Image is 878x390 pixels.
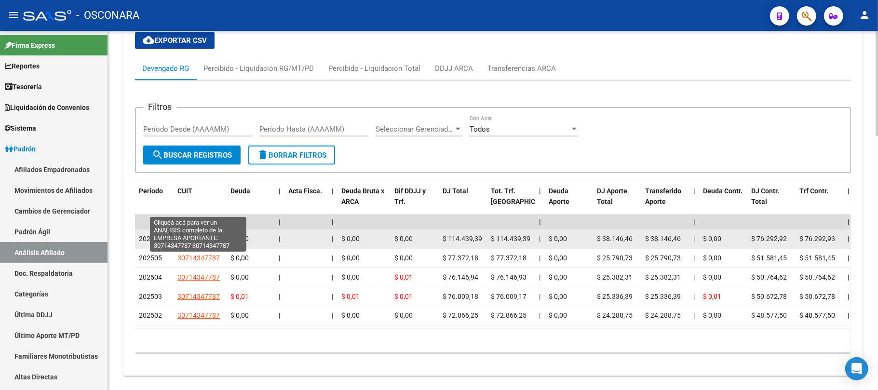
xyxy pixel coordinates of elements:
span: | [693,254,695,262]
span: | [539,235,540,242]
span: Liquidación de Convenios [5,102,89,113]
span: | [693,273,695,281]
span: Tesorería [5,81,42,92]
span: | [848,218,850,226]
span: $ 76.146,93 [491,273,527,281]
div: Devengado RG [142,63,189,74]
datatable-header-cell: | [535,181,545,223]
button: Borrar Filtros [248,146,335,165]
span: $ 25.382,31 [597,273,633,281]
span: | [848,254,849,262]
span: | [848,293,849,300]
span: $ 76.292,92 [751,235,787,242]
span: $ 50.672,78 [799,293,835,300]
datatable-header-cell: DJ Aporte Total [593,181,641,223]
span: $ 0,00 [230,235,249,242]
span: $ 114.439,39 [491,235,530,242]
span: | [848,273,849,281]
span: | [539,311,540,319]
datatable-header-cell: | [328,181,338,223]
span: CUIT [177,187,192,195]
span: $ 50.672,78 [751,293,787,300]
span: 202505 [139,254,162,262]
span: 30714347787 [177,273,220,281]
datatable-header-cell: Deuda [227,181,275,223]
h3: Filtros [143,100,176,114]
span: Borrar Filtros [257,151,326,160]
span: | [332,218,334,226]
span: $ 24.288,75 [645,311,681,319]
div: Percibido - Liquidación RG/MT/PD [203,63,314,74]
span: $ 0,01 [341,293,360,300]
span: Seleccionar Gerenciador [376,125,454,134]
span: Deuda Contr. [703,187,743,195]
span: $ 0,00 [703,235,721,242]
button: Buscar Registros [143,146,241,165]
span: $ 0,00 [394,235,413,242]
span: | [332,293,333,300]
span: | [539,293,540,300]
span: 30714347787 [177,235,220,242]
span: Dif DDJJ y Trf. [394,187,426,206]
datatable-header-cell: | [689,181,699,223]
span: | [332,311,333,319]
div: Open Intercom Messenger [845,357,868,380]
span: $ 0,01 [230,293,249,300]
span: $ 0,00 [341,311,360,319]
span: $ 0,00 [549,254,567,262]
span: $ 0,00 [394,311,413,319]
span: | [693,235,695,242]
span: | [279,187,281,195]
span: $ 76.292,93 [799,235,835,242]
span: $ 0,01 [394,273,413,281]
span: | [332,254,333,262]
datatable-header-cell: Tot. Trf. Bruto [487,181,535,223]
span: $ 24.288,75 [597,311,633,319]
span: $ 25.336,39 [645,293,681,300]
button: Exportar CSV [135,32,215,49]
span: $ 50.764,62 [799,273,835,281]
span: 202506 [139,235,162,242]
datatable-header-cell: Transferido Aporte [641,181,689,223]
datatable-header-cell: DJ Total [439,181,487,223]
span: $ 50.764,62 [751,273,787,281]
span: Firma Express [5,40,55,51]
datatable-header-cell: Trf Contr. [796,181,844,223]
span: Tot. Trf. [GEOGRAPHIC_DATA] [491,187,556,206]
datatable-header-cell: Deuda Contr. [699,181,747,223]
datatable-header-cell: DJ Contr. Total [747,181,796,223]
span: | [848,187,850,195]
span: | [693,293,695,300]
span: 202502 [139,311,162,319]
span: $ 25.790,73 [597,254,633,262]
span: | [279,311,280,319]
span: $ 0,00 [394,254,413,262]
span: Deuda Aporte [549,187,569,206]
span: $ 0,00 [703,273,721,281]
span: | [539,254,540,262]
span: $ 25.382,31 [645,273,681,281]
span: | [279,254,280,262]
div: Transferencias ARCA [487,63,556,74]
mat-icon: menu [8,9,19,21]
span: 202503 [139,293,162,300]
span: | [279,273,280,281]
span: Transferido Aporte [645,187,681,206]
span: $ 77.372,18 [443,254,478,262]
span: DJ Contr. Total [751,187,779,206]
datatable-header-cell: Período [135,181,174,223]
span: | [279,218,281,226]
span: $ 48.577,50 [799,311,835,319]
span: | [693,187,695,195]
span: $ 38.146,46 [645,235,681,242]
span: | [539,218,541,226]
span: $ 76.146,94 [443,273,478,281]
span: | [279,235,280,242]
span: - OSCONARA [76,5,139,26]
span: $ 38.146,46 [597,235,633,242]
span: $ 72.866,25 [443,311,478,319]
span: Padrón [5,144,36,154]
span: | [332,235,333,242]
span: | [693,311,695,319]
span: $ 114.439,39 [443,235,482,242]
